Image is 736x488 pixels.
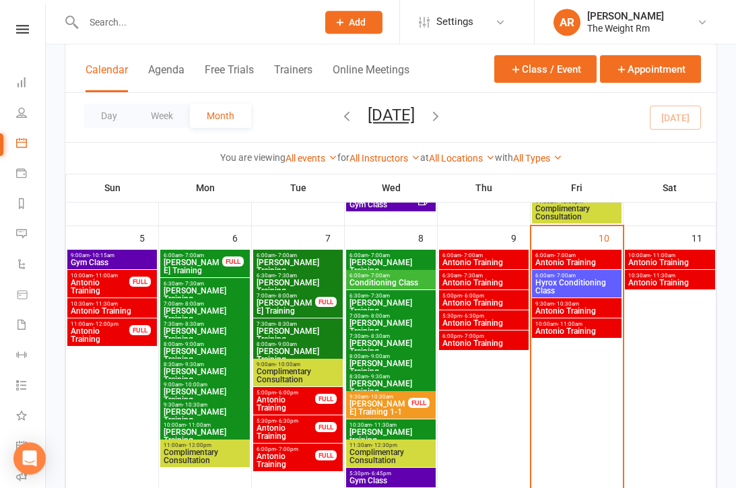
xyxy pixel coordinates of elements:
[587,22,664,34] div: The Weight Rm
[442,279,526,287] span: Antonio Training
[256,347,340,363] span: [PERSON_NAME] Training
[442,339,526,347] span: Antonio Training
[163,347,247,363] span: [PERSON_NAME] Training
[461,252,483,258] span: - 7:00am
[368,353,390,359] span: - 9:00am
[275,273,297,279] span: - 7:30am
[163,402,247,408] span: 9:30am
[13,442,46,475] div: Open Intercom Messenger
[495,152,513,163] strong: with
[628,273,712,279] span: 10:30am
[368,293,390,299] span: - 7:30am
[93,301,118,307] span: - 11:30am
[554,273,576,279] span: - 7:00am
[256,293,316,299] span: 7:00am
[349,273,433,279] span: 6:00am
[256,396,316,412] span: Antonio Training
[349,422,433,428] span: 10:30am
[349,442,433,448] span: 11:30am
[442,252,526,258] span: 6:00am
[256,273,340,279] span: 6:30am
[349,353,433,359] span: 8:00am
[349,313,433,319] span: 7:00am
[462,313,484,319] span: - 6:30pm
[554,9,580,36] div: AR
[256,299,316,315] span: [PERSON_NAME] Training
[163,422,247,428] span: 10:00am
[256,452,316,468] span: Antonio Training
[86,63,128,92] button: Calendar
[442,299,526,307] span: Antonio Training
[148,63,185,92] button: Agenda
[222,256,244,267] div: FULL
[182,301,204,307] span: - 8:00am
[275,252,297,258] span: - 7:00am
[90,252,114,258] span: - 10:15am
[70,258,154,267] span: Gym Class
[275,361,300,368] span: - 10:00am
[163,408,247,424] span: [PERSON_NAME] Training
[535,273,619,279] span: 6:00am
[134,104,190,128] button: Week
[349,339,433,355] span: [PERSON_NAME] Training
[349,279,433,287] span: Conditioning Class
[345,174,438,202] th: Wed
[70,301,154,307] span: 10:30am
[256,424,316,440] span: Antonio Training
[256,361,340,368] span: 9:00am
[494,55,597,83] button: Class / Event
[600,55,701,83] button: Appointment
[232,226,251,248] div: 6
[372,442,397,448] span: - 12:30pm
[205,63,254,92] button: Free Trials
[252,174,345,202] th: Tue
[276,418,298,424] span: - 6:30pm
[650,252,675,258] span: - 11:00am
[163,388,247,404] span: [PERSON_NAME] Training
[182,321,204,327] span: - 8:30am
[163,368,247,384] span: [PERSON_NAME] Training
[535,327,619,335] span: Antonio Training
[587,10,664,22] div: [PERSON_NAME]
[256,446,316,452] span: 6:00pm
[139,226,158,248] div: 5
[16,402,46,432] a: What's New
[349,319,433,335] span: [PERSON_NAME] Training
[220,152,286,163] strong: You are viewing
[349,428,433,444] span: [PERSON_NAME] training
[163,442,247,448] span: 11:00am
[628,258,712,267] span: Antonio Training
[163,307,247,323] span: [PERSON_NAME] Training
[16,69,46,99] a: Dashboard
[315,297,337,307] div: FULL
[163,327,247,343] span: [PERSON_NAME] Training
[163,281,247,287] span: 6:30am
[368,273,390,279] span: - 7:00am
[628,279,712,287] span: Antonio Training
[163,252,223,258] span: 6:00am
[349,153,420,164] a: All Instructors
[182,361,204,368] span: - 9:30am
[368,394,393,400] span: - 10:30am
[256,390,316,396] span: 5:00pm
[325,11,382,34] button: Add
[368,333,390,339] span: - 8:30am
[256,279,340,295] span: [PERSON_NAME] Training
[554,301,579,307] span: - 10:30am
[70,279,130,295] span: Antonio Training
[129,325,151,335] div: FULL
[513,153,562,164] a: All Types
[462,333,484,339] span: - 7:00pm
[275,341,297,347] span: - 9:00am
[70,321,130,327] span: 11:00am
[337,152,349,163] strong: for
[275,293,297,299] span: - 8:00am
[163,258,223,275] span: [PERSON_NAME] Training
[275,321,297,327] span: - 8:30am
[535,205,619,221] span: Complimentary Consultation
[315,422,337,432] div: FULL
[349,293,433,299] span: 6:30am
[333,63,409,92] button: Online Meetings
[16,190,46,220] a: Reports
[129,277,151,287] div: FULL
